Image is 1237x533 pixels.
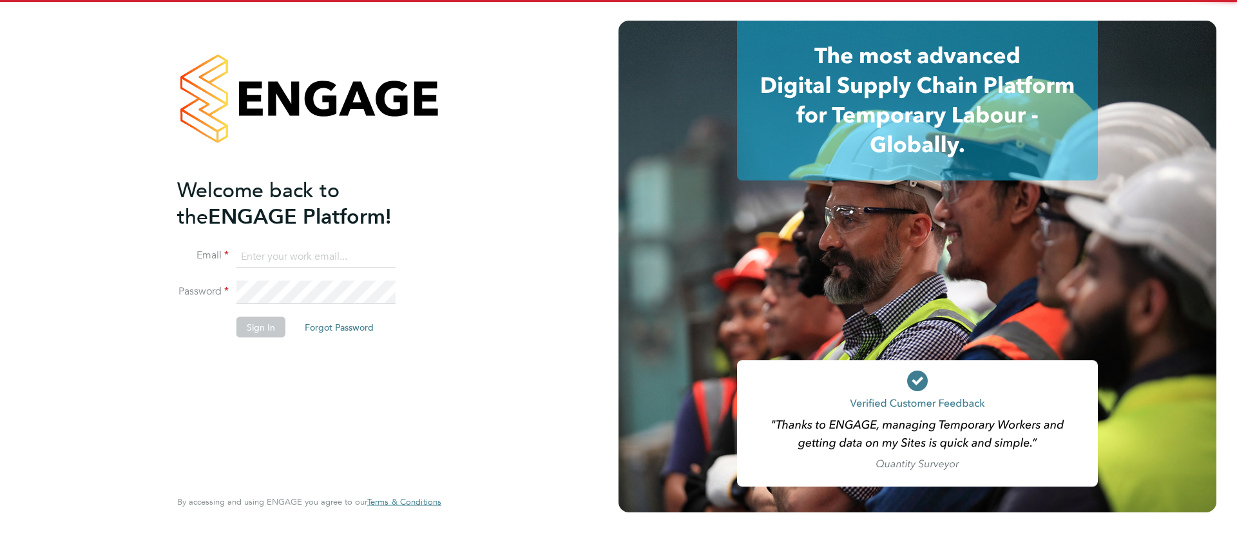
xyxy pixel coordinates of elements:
span: Terms & Conditions [367,496,441,507]
label: Password [177,285,229,298]
span: Welcome back to the [177,177,340,229]
span: By accessing and using ENGAGE you agree to our [177,496,441,507]
a: Terms & Conditions [367,497,441,507]
label: Email [177,249,229,262]
input: Enter your work email... [236,245,396,268]
button: Forgot Password [294,317,384,338]
button: Sign In [236,317,285,338]
h2: ENGAGE Platform! [177,177,428,229]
